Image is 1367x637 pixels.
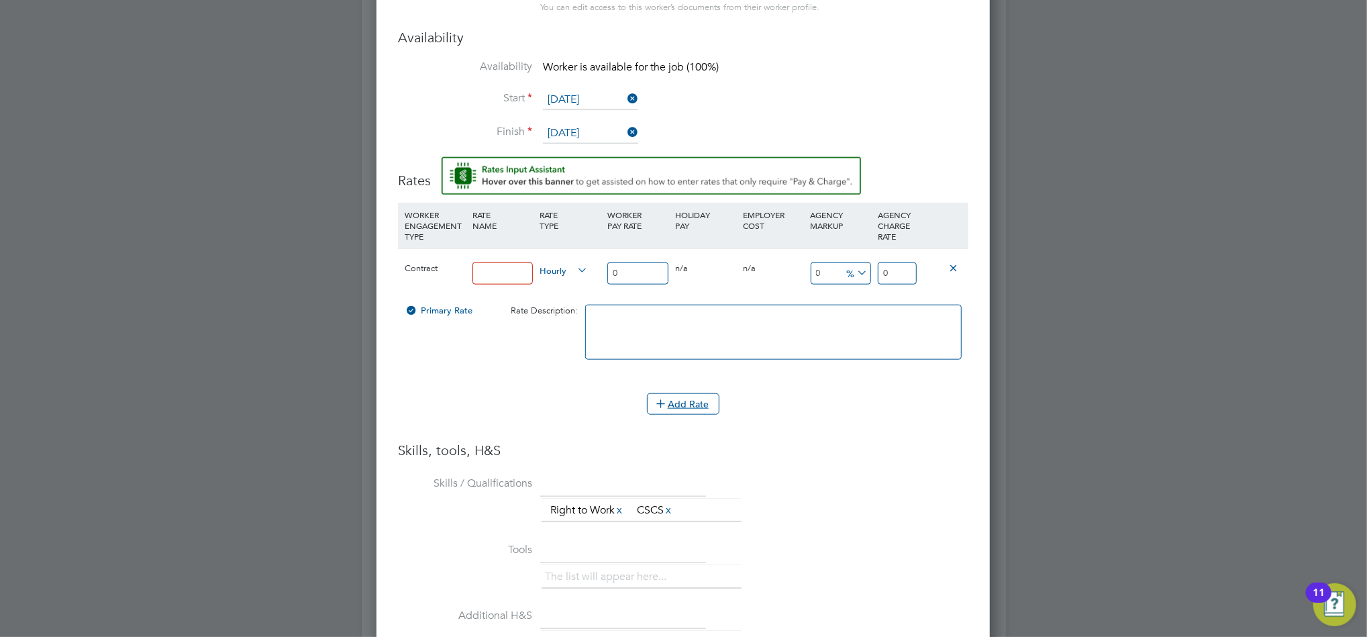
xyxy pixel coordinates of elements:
[398,60,532,74] label: Availability
[615,501,624,519] a: x
[647,393,719,415] button: Add Rate
[398,477,532,491] label: Skills / Qualifications
[511,305,578,316] span: Rate Description:
[398,543,532,557] label: Tools
[540,262,588,277] span: Hourly
[604,203,672,238] div: WORKER PAY RATE
[536,203,604,238] div: RATE TYPE
[664,501,673,519] a: x
[398,91,532,105] label: Start
[672,203,740,238] div: HOLIDAY PAY
[469,203,537,238] div: RATE NAME
[874,203,919,248] div: AGENCY CHARGE RATE
[543,60,719,74] span: Worker is available for the job (100%)
[543,124,638,144] input: Select one
[401,203,469,248] div: WORKER ENGAGEMENT TYPE
[398,157,968,189] h3: Rates
[631,501,678,520] li: CSCS
[675,262,688,274] span: n/a
[398,442,968,459] h3: Skills, tools, H&S
[740,203,807,238] div: EMPLOYER COST
[398,609,532,623] label: Additional H&S
[398,125,532,139] label: Finish
[405,305,472,316] span: Primary Rate
[842,265,869,280] span: %
[405,262,438,274] span: Contract
[543,90,638,110] input: Select one
[743,262,756,274] span: n/a
[545,568,672,586] li: The list will appear here...
[1313,583,1356,626] button: Open Resource Center, 11 new notifications
[1313,593,1325,610] div: 11
[442,157,861,195] button: Rate Assistant
[398,29,968,46] h3: Availability
[545,501,629,520] li: Right to Work
[807,203,875,238] div: AGENCY MARKUP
